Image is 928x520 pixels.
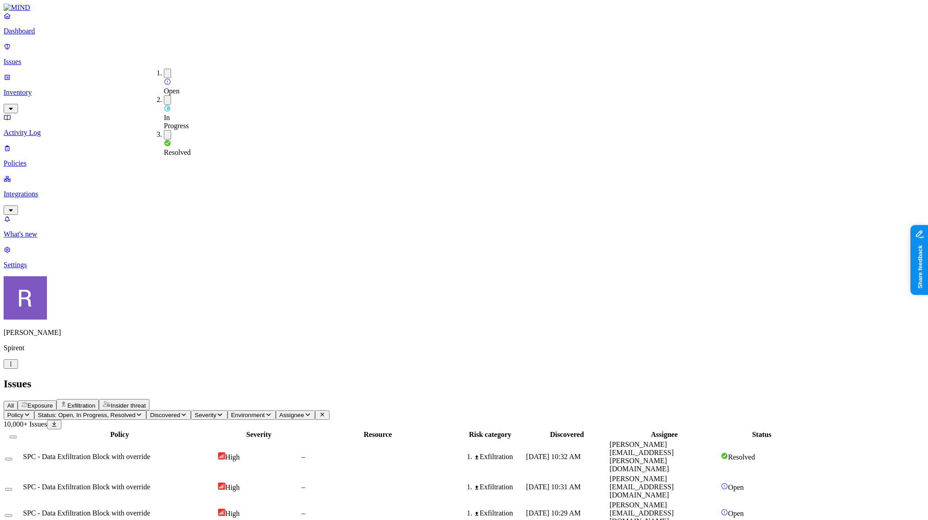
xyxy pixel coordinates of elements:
img: status-resolved [721,452,728,460]
div: Exfiltration [474,453,524,461]
span: [DATE] 10:29 AM [526,509,581,517]
p: Issues [4,58,924,66]
span: Environment [231,412,265,418]
p: Integrations [4,190,924,198]
a: Issues [4,42,924,66]
span: Status: Open, In Progress, Resolved [38,412,135,418]
span: SPC - Data Exfiltration Block with override [23,453,150,460]
span: – [302,509,305,517]
a: Settings [4,246,924,269]
img: status-open [721,483,728,490]
h2: Issues [4,378,924,390]
a: Integrations [4,175,924,214]
span: All [7,402,14,409]
span: [DATE] 10:31 AM [526,483,581,491]
p: Activity Log [4,129,924,137]
div: Discovered [526,431,608,439]
img: severity-high [218,483,225,490]
span: Exfiltration [67,402,95,409]
span: Exposure [28,402,53,409]
p: Policies [4,159,924,167]
button: Select row [5,514,12,517]
span: Open [728,483,744,491]
p: Settings [4,261,924,269]
button: Select row [5,458,12,460]
div: Exfiltration [474,509,524,517]
div: Assignee [609,431,719,439]
span: [PERSON_NAME][EMAIL_ADDRESS][DOMAIN_NAME] [609,475,673,499]
p: What's new [4,230,924,238]
span: [DATE] 10:32 AM [526,453,581,460]
span: Insider threat [111,402,146,409]
div: Policy [23,431,216,439]
img: MIND [4,4,30,12]
a: Activity Log [4,113,924,137]
span: Resolved [164,149,191,156]
a: What's new [4,215,924,238]
span: Open [728,510,744,517]
a: Policies [4,144,924,167]
a: Dashboard [4,12,924,35]
div: Exfiltration [474,483,524,491]
div: Status [721,431,803,439]
span: High [225,453,240,461]
p: Inventory [4,88,924,97]
div: Severity [218,431,300,439]
span: SPC - Data Exfiltration Block with override [23,483,150,491]
span: Discovered [150,412,180,418]
span: SPC - Data Exfiltration Block with override [23,509,150,517]
img: status-open [721,509,728,516]
p: [PERSON_NAME] [4,329,924,337]
img: status-in-progress [164,105,171,112]
span: Severity [195,412,216,418]
div: Resource [302,431,454,439]
div: Risk category [456,431,524,439]
img: status-open [164,78,171,85]
p: Spirent [4,344,924,352]
a: Inventory [4,73,924,112]
span: Resolved [728,453,755,461]
button: Select all [9,436,17,438]
span: Assignee [279,412,304,418]
span: 10,000+ Issues [4,420,47,428]
p: Dashboard [4,27,924,35]
span: [PERSON_NAME][EMAIL_ADDRESS][PERSON_NAME][DOMAIN_NAME] [609,441,673,473]
a: MIND [4,4,924,12]
span: Policy [7,412,23,418]
img: status-resolved [164,139,171,147]
img: severity-high [218,452,225,460]
span: High [225,510,240,517]
span: – [302,453,305,460]
span: In Progress [164,114,189,130]
img: Rich Thompson [4,276,47,320]
span: Open [164,87,180,95]
button: Select row [5,488,12,491]
img: severity-high [218,509,225,516]
span: High [225,483,240,491]
span: – [302,483,305,491]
